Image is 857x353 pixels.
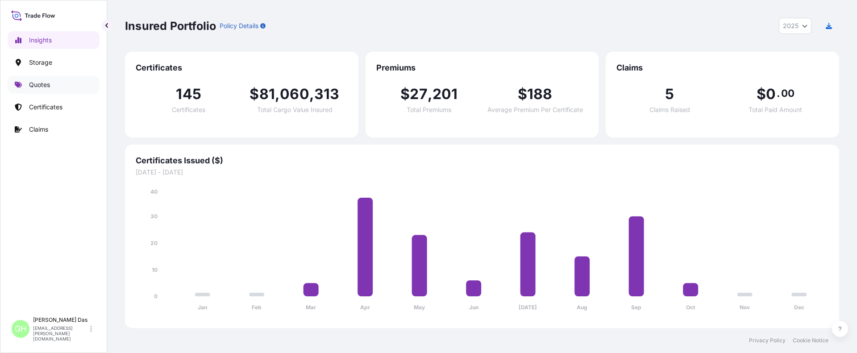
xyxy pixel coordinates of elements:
a: Cookie Notice [793,337,828,344]
tspan: Sep [631,304,641,311]
span: 145 [176,87,201,101]
a: Quotes [8,76,100,94]
a: Claims [8,120,100,138]
tspan: Jun [469,304,478,311]
span: $ [400,87,410,101]
span: Claims Raised [649,107,690,113]
tspan: [DATE] [519,304,537,311]
span: $ [250,87,259,101]
span: 27 [410,87,427,101]
tspan: 20 [150,240,158,246]
p: Insights [29,36,52,45]
span: Certificates [172,107,205,113]
span: Total Paid Amount [749,107,802,113]
span: . [777,90,780,97]
tspan: Feb [252,304,262,311]
button: Year Selector [779,18,811,34]
p: Certificates [29,103,62,112]
span: 2025 [783,21,799,30]
p: Policy Details [220,21,258,30]
span: , [428,87,433,101]
p: [PERSON_NAME] Das [33,316,88,324]
span: [DATE] - [DATE] [136,168,828,177]
a: Certificates [8,98,100,116]
span: Average Premium Per Certificate [487,107,583,113]
span: 00 [781,90,795,97]
span: Certificates [136,62,348,73]
span: , [275,87,280,101]
span: 81 [259,87,275,101]
span: 060 [280,87,309,101]
span: $ [518,87,527,101]
p: Claims [29,125,48,134]
span: Total Premiums [407,107,451,113]
p: Quotes [29,80,50,89]
p: Insured Portfolio [125,19,216,33]
span: Premiums [376,62,588,73]
a: Privacy Policy [749,337,786,344]
tspan: Nov [740,304,750,311]
span: , [309,87,314,101]
tspan: 0 [154,293,158,299]
a: Insights [8,31,100,49]
span: $ [757,87,766,101]
tspan: Dec [794,304,804,311]
p: Storage [29,58,52,67]
tspan: 40 [150,188,158,195]
p: [EMAIL_ADDRESS][PERSON_NAME][DOMAIN_NAME] [33,325,88,341]
span: 313 [314,87,340,101]
tspan: Jan [198,304,207,311]
tspan: 30 [150,213,158,220]
span: 5 [665,87,674,101]
tspan: Mar [306,304,316,311]
span: 201 [433,87,458,101]
tspan: Aug [577,304,587,311]
tspan: Apr [360,304,370,311]
tspan: 10 [152,266,158,273]
a: Storage [8,54,100,71]
span: Total Cargo Value Insured [257,107,333,113]
span: Certificates Issued ($) [136,155,828,166]
tspan: May [414,304,425,311]
span: 188 [527,87,553,101]
span: 0 [766,87,776,101]
span: Claims [616,62,828,73]
span: GH [15,324,26,333]
tspan: Oct [686,304,695,311]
